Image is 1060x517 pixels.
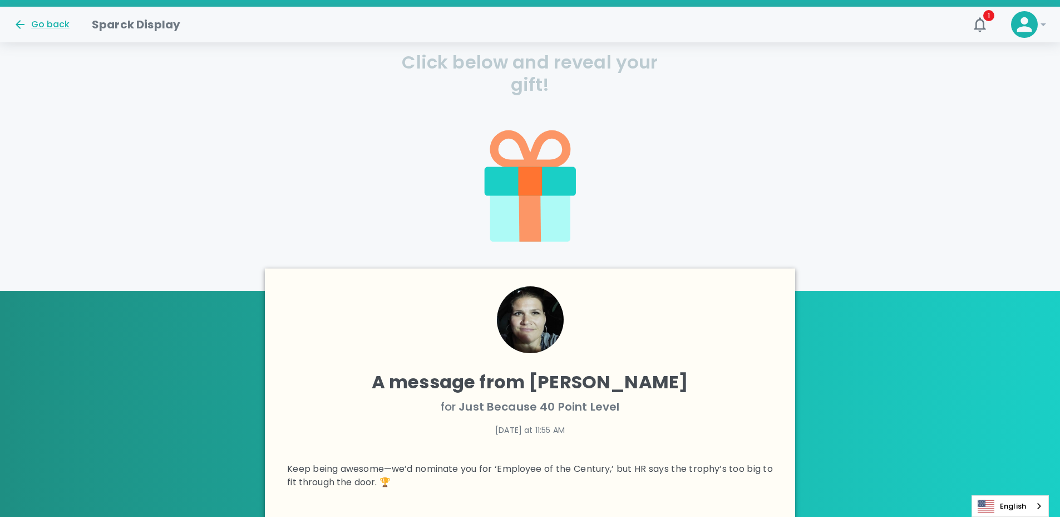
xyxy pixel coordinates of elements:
p: [DATE] at 11:55 AM [287,425,773,436]
p: for [287,398,773,416]
a: English [972,496,1048,516]
div: Language [972,495,1049,517]
p: Keep being awesome—we’d nominate you for ‘Employee of the Century,’ but HR says the trophy’s too ... [287,462,773,489]
button: Go back [13,18,70,31]
button: 1 [967,11,993,38]
h1: Sparck Display [92,16,180,33]
aside: Language selected: English [972,495,1049,517]
span: Just Because 40 Point Level [458,399,619,414]
span: 1 [983,10,994,21]
h4: A message from [PERSON_NAME] [287,371,773,393]
img: Picture of Marcey Johnson [497,286,564,353]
